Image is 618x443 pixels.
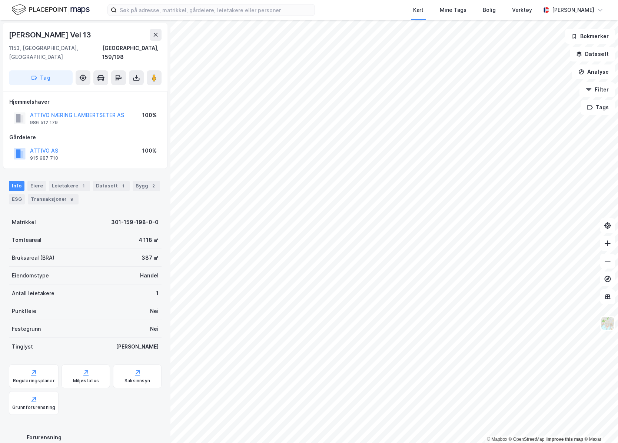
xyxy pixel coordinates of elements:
div: 2 [150,182,157,190]
div: Saksinnsyn [124,378,150,384]
div: Eiere [27,181,46,191]
div: Verktøy [512,6,532,14]
div: [PERSON_NAME] [116,342,159,351]
div: 100% [142,146,157,155]
div: ESG [9,194,25,204]
div: Nei [150,324,159,333]
div: Gårdeiere [9,133,161,142]
div: [PERSON_NAME] Vei 13 [9,29,93,41]
div: Matrikkel [12,218,36,227]
div: Festegrunn [12,324,41,333]
div: Datasett [93,181,130,191]
div: Leietakere [49,181,90,191]
div: 387 ㎡ [142,253,159,262]
div: Handel [140,271,159,280]
div: Mine Tags [440,6,466,14]
div: Transaksjoner [28,194,79,204]
div: Tinglyst [12,342,33,351]
div: 1 [156,289,159,298]
img: Z [601,316,615,330]
div: 4 118 ㎡ [139,236,159,244]
iframe: Chat Widget [581,407,618,443]
div: Bolig [483,6,496,14]
input: Søk på adresse, matrikkel, gårdeiere, leietakere eller personer [117,4,315,16]
div: Hjemmelshaver [9,97,161,106]
div: Tomteareal [12,236,41,244]
div: 100% [142,111,157,120]
div: Info [9,181,24,191]
button: Datasett [570,47,615,61]
div: Miljøstatus [73,378,99,384]
div: 1 [119,182,127,190]
a: Mapbox [487,437,507,442]
div: [GEOGRAPHIC_DATA], 159/198 [102,44,162,61]
div: 301-159-198-0-0 [111,218,159,227]
button: Tag [9,70,73,85]
div: 9 [68,196,76,203]
div: 1 [80,182,87,190]
div: Nei [150,307,159,316]
div: 986 512 179 [30,120,58,126]
div: Kart [413,6,423,14]
div: Eiendomstype [12,271,49,280]
div: Bruksareal (BRA) [12,253,54,262]
div: Grunnforurensning [12,404,55,410]
button: Analyse [572,64,615,79]
div: Punktleie [12,307,36,316]
div: 915 987 710 [30,155,58,161]
button: Filter [579,82,615,97]
div: Reguleringsplaner [13,378,55,384]
div: [PERSON_NAME] [552,6,594,14]
div: Bygg [133,181,160,191]
img: logo.f888ab2527a4732fd821a326f86c7f29.svg [12,3,90,16]
div: Antall leietakere [12,289,54,298]
button: Tags [581,100,615,115]
div: Forurensning [27,433,159,442]
button: Bokmerker [565,29,615,44]
div: 1153, [GEOGRAPHIC_DATA], [GEOGRAPHIC_DATA] [9,44,102,61]
a: OpenStreetMap [509,437,545,442]
a: Improve this map [546,437,583,442]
